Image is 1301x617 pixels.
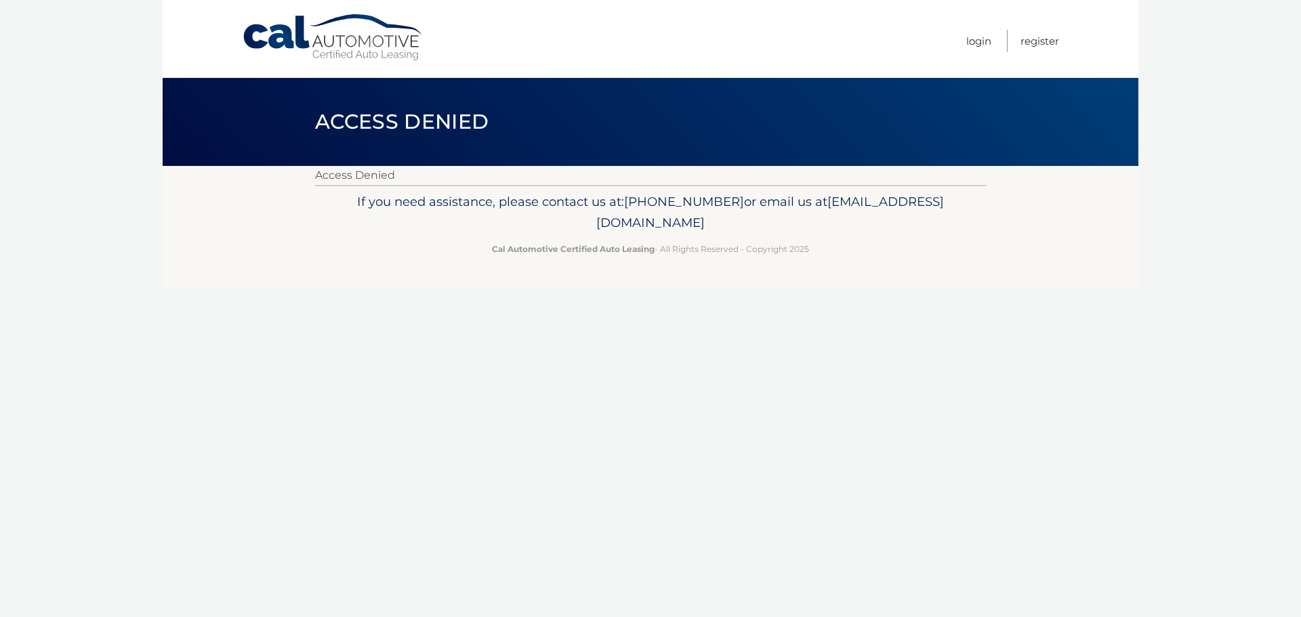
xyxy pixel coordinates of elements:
a: Cal Automotive [242,14,425,62]
p: If you need assistance, please contact us at: or email us at [324,191,977,234]
p: Access Denied [315,166,986,185]
p: - All Rights Reserved - Copyright 2025 [324,242,977,256]
strong: Cal Automotive Certified Auto Leasing [492,244,655,254]
span: Access Denied [315,109,489,134]
a: Login [966,30,991,52]
span: [PHONE_NUMBER] [624,194,744,209]
a: Register [1020,30,1059,52]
